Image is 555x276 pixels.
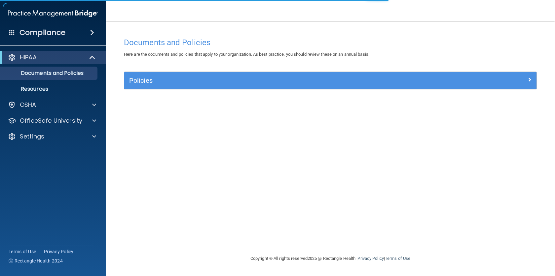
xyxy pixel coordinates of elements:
a: HIPAA [8,53,96,61]
p: Documents and Policies [4,70,94,77]
div: Copyright © All rights reserved 2025 @ Rectangle Health | | [210,248,451,269]
h5: Policies [129,77,428,84]
a: Settings [8,133,96,140]
img: PMB logo [8,7,98,20]
a: Terms of Use [385,256,410,261]
span: Ⓒ Rectangle Health 2024 [9,258,63,264]
a: OSHA [8,101,96,109]
p: OSHA [20,101,36,109]
h4: Documents and Policies [124,38,537,47]
a: Terms of Use [9,248,36,255]
iframe: Drift Widget Chat Controller [441,229,547,256]
a: Policies [129,75,532,86]
p: OfficeSafe University [20,117,82,125]
span: Here are the documents and policies that apply to your organization. As best practice, you should... [124,52,369,57]
a: Privacy Policy [44,248,74,255]
a: OfficeSafe University [8,117,96,125]
p: Resources [4,86,94,92]
h4: Compliance [19,28,65,37]
p: HIPAA [20,53,37,61]
p: Settings [20,133,44,140]
a: Privacy Policy [357,256,384,261]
